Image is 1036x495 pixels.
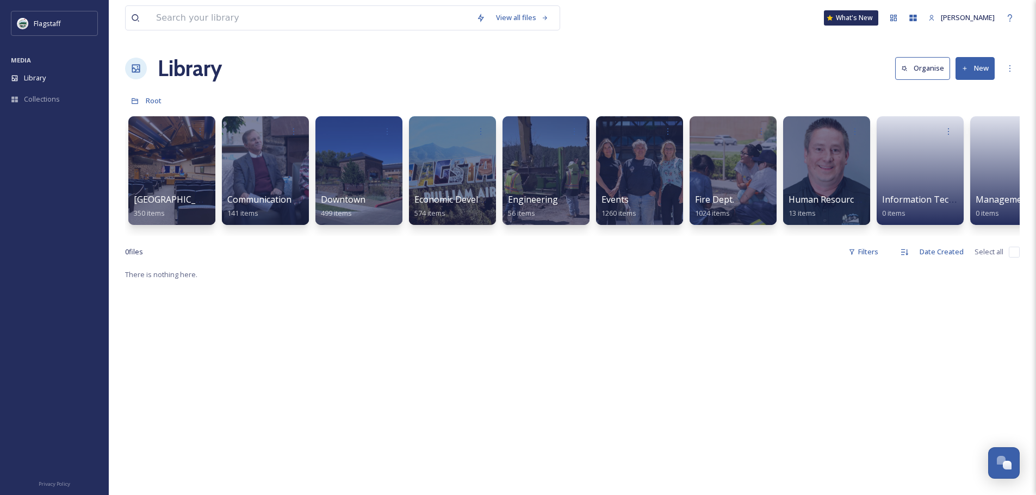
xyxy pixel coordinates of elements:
a: Root [146,94,162,107]
span: 350 items [134,208,165,218]
span: Engineering [508,193,558,205]
span: [GEOGRAPHIC_DATA] [134,193,221,205]
span: Human Resources & Risk Management [789,193,947,205]
span: There is nothing here. [125,270,197,279]
span: Root [146,96,162,105]
span: Collections [24,94,60,104]
span: Select all [975,247,1003,257]
span: Fire Dept. [695,193,734,205]
a: Library [158,52,222,85]
a: View all files [491,7,554,28]
span: 13 items [789,208,816,218]
span: 499 items [321,208,352,218]
div: Filters [843,241,884,262]
img: images%20%282%29.jpeg [17,18,28,29]
a: Information Technologies0 items [882,195,989,218]
span: 0 file s [125,247,143,257]
span: 0 items [976,208,999,218]
span: 574 items [414,208,445,218]
span: Library [24,73,46,83]
button: New [956,57,995,79]
span: MEDIA [11,56,31,64]
button: Open Chat [988,447,1020,479]
a: [PERSON_NAME] [923,7,1000,28]
span: Economic Development [414,193,510,205]
input: Search your library [151,6,471,30]
span: [PERSON_NAME] [941,12,995,22]
span: Privacy Policy [39,480,70,487]
span: Downtown [321,193,365,205]
div: Date Created [914,241,969,262]
span: Flagstaff [34,18,61,28]
a: Downtown499 items [321,195,365,218]
span: 1260 items [601,208,636,218]
span: 1024 items [695,208,730,218]
a: Privacy Policy [39,477,70,490]
span: 56 items [508,208,535,218]
a: What's New [824,10,878,26]
span: Communication & Civic Engagement [227,193,374,205]
a: [GEOGRAPHIC_DATA]350 items [134,195,221,218]
a: Communication & Civic Engagement141 items [227,195,374,218]
button: Organise [895,57,950,79]
span: Events [601,193,629,205]
a: Engineering56 items [508,195,558,218]
span: 0 items [882,208,905,218]
a: Economic Development574 items [414,195,510,218]
a: Human Resources & Risk Management13 items [789,195,947,218]
a: Events1260 items [601,195,636,218]
span: 141 items [227,208,258,218]
a: Fire Dept.1024 items [695,195,734,218]
span: Information Technologies [882,193,989,205]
